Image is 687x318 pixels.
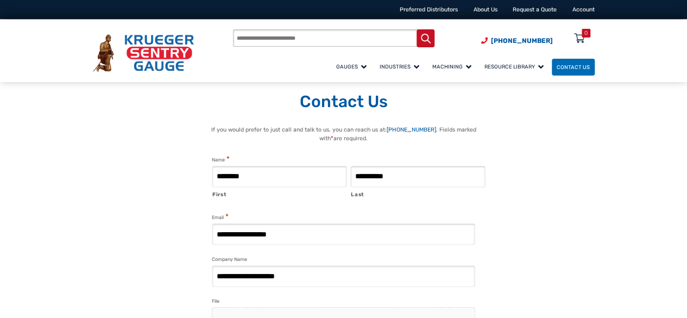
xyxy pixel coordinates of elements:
div: 0 [584,29,588,38]
span: Gauges [336,64,367,70]
a: Gauges [331,57,375,76]
label: File [212,297,219,305]
label: Email [212,213,229,222]
span: Resource Library [484,64,544,70]
span: [PHONE_NUMBER] [491,37,553,45]
a: [PHONE_NUMBER] [387,126,436,133]
a: Industries [375,57,427,76]
p: If you would prefer to just call and talk to us, you can reach us at: . Fields marked with are re... [201,126,486,143]
a: Machining [427,57,480,76]
a: Phone Number (920) 434-8860 [481,36,553,46]
legend: Name [212,155,230,164]
a: Account [572,6,595,13]
label: Last [351,188,486,199]
a: About Us [474,6,497,13]
a: Contact Us [552,59,595,76]
img: Krueger Sentry Gauge [93,34,194,72]
span: Machining [432,64,471,70]
h1: Contact Us [93,92,595,113]
a: Request a Quote [513,6,557,13]
a: Preferred Distributors [400,6,458,13]
label: First [212,188,347,199]
label: Company Name [212,255,247,264]
a: Resource Library [480,57,552,76]
span: Contact Us [557,64,590,70]
span: Industries [380,64,419,70]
